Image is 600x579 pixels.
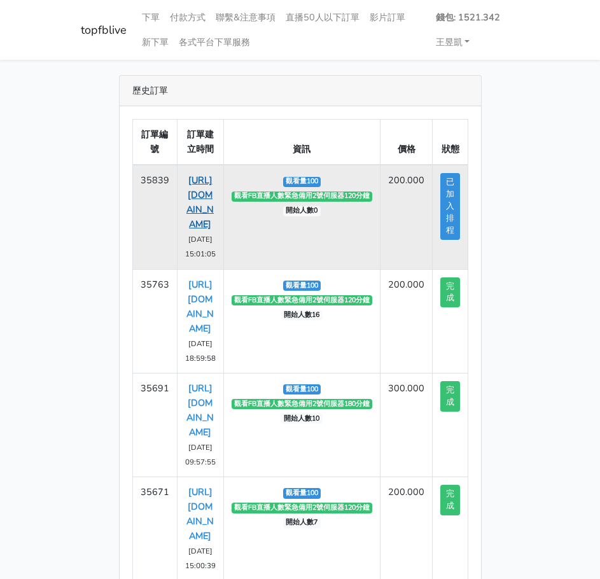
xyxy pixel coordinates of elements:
span: 開始人數0 [283,206,321,216]
button: 完成 [440,381,460,412]
a: 各式平台下單服務 [174,30,255,55]
span: 觀看量100 [283,384,321,394]
small: [DATE] 15:01:05 [185,234,216,259]
span: 觀看量100 [283,177,321,187]
a: topfblive [81,18,127,43]
span: 觀看FB直播人數緊急備用2號伺服器180分鐘 [232,399,373,409]
span: 觀看量100 [283,488,321,498]
th: 資訊 [223,120,380,165]
td: 35839 [132,165,177,269]
a: 下單 [137,5,165,30]
small: [DATE] 09:57:55 [185,442,216,467]
a: 新下單 [137,30,174,55]
a: 聯繫&注意事項 [211,5,281,30]
div: 歷史訂單 [120,76,481,106]
a: [URL][DOMAIN_NAME] [186,382,214,438]
td: 300.000 [380,373,433,477]
span: 觀看量100 [283,281,321,291]
button: 完成 [440,485,460,515]
a: 錢包: 1521.342 [431,5,505,30]
button: 已加入排程 [440,173,460,239]
a: 影片訂單 [365,5,410,30]
th: 價格 [380,120,433,165]
a: 付款方式 [165,5,211,30]
a: 王昱凱 [431,30,475,55]
td: 35763 [132,269,177,373]
a: 直播50人以下訂單 [281,5,365,30]
th: 狀態 [433,120,468,165]
td: 200.000 [380,269,433,373]
span: 觀看FB直播人數緊急備用2號伺服器120分鐘 [232,192,373,202]
a: [URL][DOMAIN_NAME] [186,278,214,335]
span: 開始人數7 [283,517,321,527]
small: [DATE] 18:59:58 [185,338,216,363]
a: [URL][DOMAIN_NAME] [186,485,214,542]
td: 35691 [132,373,177,477]
span: 觀看FB直播人數緊急備用2號伺服器120分鐘 [232,503,373,513]
span: 開始人數16 [281,310,323,320]
small: [DATE] 15:00:39 [185,546,216,571]
span: 觀看FB直播人數緊急備用2號伺服器120分鐘 [232,295,373,305]
th: 訂單建立時間 [177,120,223,165]
span: 開始人數10 [281,414,323,424]
button: 完成 [440,277,460,308]
td: 200.000 [380,165,433,269]
strong: 錢包: 1521.342 [436,11,500,24]
a: [URL][DOMAIN_NAME] [186,174,214,230]
th: 訂單編號 [132,120,177,165]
